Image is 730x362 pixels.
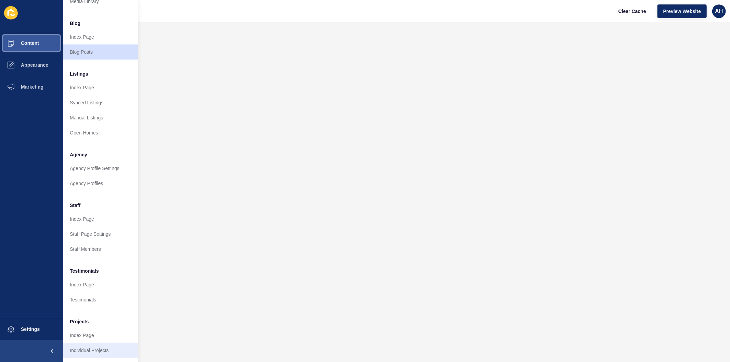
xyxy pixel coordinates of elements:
span: Preview Website [663,8,701,15]
a: Staff Page Settings [63,227,138,242]
a: Manual Listings [63,110,138,125]
button: Clear Cache [613,4,652,18]
span: Blog [70,20,80,27]
span: Clear Cache [618,8,646,15]
a: Staff Members [63,242,138,257]
a: Individual Projects [63,343,138,358]
a: Agency Profile Settings [63,161,138,176]
span: Agency [70,151,87,158]
span: Testimonials [70,268,99,274]
a: Synced Listings [63,95,138,110]
span: Projects [70,318,89,325]
a: Blog Posts [63,44,138,60]
a: Open Homes [63,125,138,140]
span: Listings [70,70,88,77]
a: Index Page [63,80,138,95]
a: Agency Profiles [63,176,138,191]
a: Index Page [63,211,138,227]
a: Testimonials [63,292,138,307]
button: Preview Website [657,4,707,18]
a: Index Page [63,328,138,343]
a: Index Page [63,277,138,292]
a: Index Page [63,29,138,44]
span: AH [715,8,723,15]
span: Staff [70,202,80,209]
